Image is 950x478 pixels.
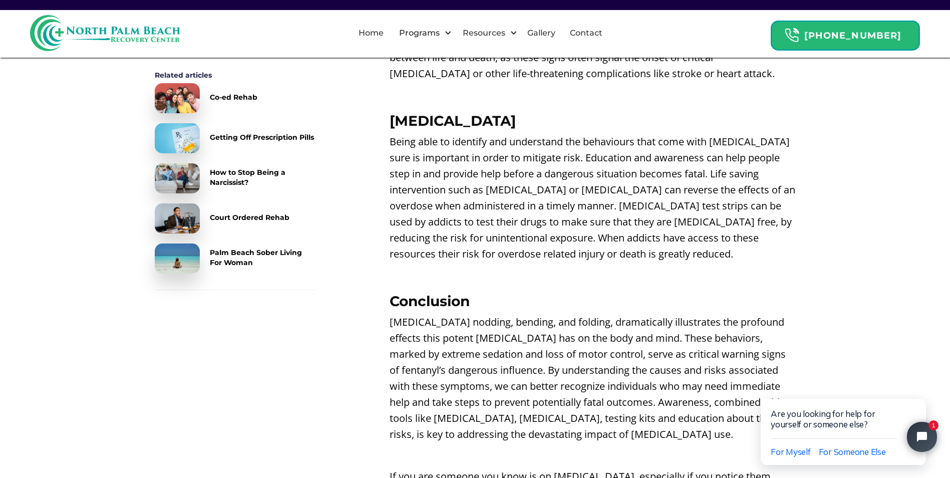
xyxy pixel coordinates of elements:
div: Resources [460,27,508,39]
div: Resources [454,17,520,49]
p: Being able to identify and understand the behaviours that come with [MEDICAL_DATA] sure is import... [390,134,796,262]
p: ‍ [390,267,796,283]
strong: [PHONE_NUMBER] [804,30,901,41]
img: Header Calendar Icons [784,28,799,43]
a: Header Calendar Icons[PHONE_NUMBER] [771,16,920,51]
div: Programs [397,27,442,39]
strong: [MEDICAL_DATA] [390,112,516,129]
a: How to Stop Being a Narcissist? [155,163,315,193]
a: Court Ordered Rehab [155,203,315,233]
div: Co-ed Rehab [210,92,257,102]
div: How to Stop Being a Narcissist? [210,167,315,187]
div: Court Ordered Rehab [210,212,289,222]
p: [MEDICAL_DATA] nodding, bending, and folding, dramatically illustrates the profound effects this ... [390,314,796,442]
div: Programs [391,17,454,49]
strong: Conclusion [390,293,470,310]
p: ‍ [390,447,796,463]
a: Palm Beach Sober Living For Woman [155,244,315,274]
div: Palm Beach Sober Living For Woman [210,248,315,268]
div: Getting Off Prescription Pills [210,132,314,142]
iframe: Tidio Chat [740,367,950,478]
a: Gallery [521,17,561,49]
a: Home [353,17,390,49]
a: Co-ed Rehab [155,83,315,113]
a: Contact [564,17,608,49]
a: Getting Off Prescription Pills [155,123,315,153]
div: Related articles [155,70,315,80]
p: ‍ [390,87,796,103]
